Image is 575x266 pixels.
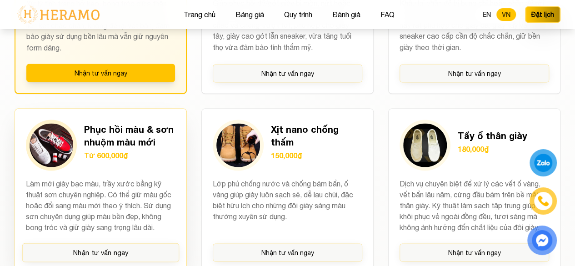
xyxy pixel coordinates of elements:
h3: Phục hồi màu & sơn nhuộm màu mới [84,122,175,148]
p: 150,000₫ [271,150,362,161]
button: Đặt lịch [525,6,560,23]
p: 180,000₫ [458,143,527,154]
p: Làm mới giày bạc màu, trầy xước bằng kỹ thuật sơn chuyên nghiệp. Có thể giữ màu gốc hoặc đổi sang... [26,178,175,232]
button: VN [496,8,516,21]
img: phone-icon [537,195,550,207]
p: Từ 600,000₫ [84,150,175,161]
button: Quy trình [281,9,315,20]
img: Phục hồi màu & sơn nhuộm màu mới [30,123,73,167]
button: Trang chủ [181,9,218,20]
button: Bảng giá [233,9,267,20]
button: FAQ [378,9,397,20]
button: Nhận tư vấn ngay [213,243,362,261]
a: phone-icon [531,189,555,213]
button: EN [477,8,496,21]
button: Nhận tư vấn ngay [26,64,175,82]
button: Nhận tư vấn ngay [22,243,179,262]
p: Lớp phủ chống nước và chống bám bẩn, ố vàng giúp giày luôn sạch sẽ, dễ lau chùi, đặc biệt hữu ích... [213,178,362,232]
img: Tẩy ố thân giày [403,123,447,167]
p: Dịch vụ chuyên biệt để xử lý các vết ố vàng, vết bẩn lâu năm, cứng đầu bám trên bề mặt thân giày.... [400,178,549,232]
button: Nhận tư vấn ngay [400,64,549,82]
img: logo-with-text.png [15,5,102,24]
img: Xịt nano chống thấm [216,123,260,167]
h3: Xịt nano chống thấm [271,122,362,148]
button: Nhận tư vấn ngay [400,243,549,261]
button: Nhận tư vấn ngay [213,64,362,82]
button: Đánh giá [330,9,363,20]
h3: Tẩy ố thân giày [458,129,527,141]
